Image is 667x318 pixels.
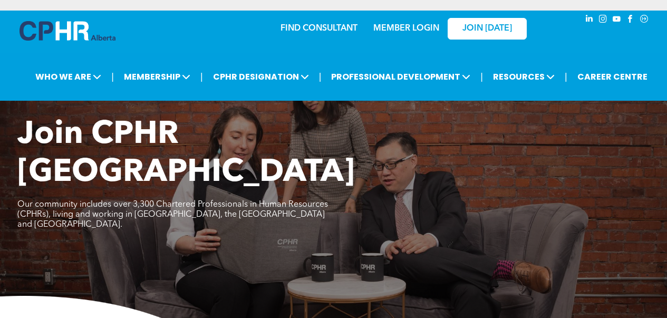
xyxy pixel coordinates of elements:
li: | [200,66,203,88]
span: PROFESSIONAL DEVELOPMENT [328,67,473,86]
a: FIND CONSULTANT [281,24,357,33]
span: WHO WE ARE [32,67,104,86]
a: linkedin [584,13,595,27]
a: CAREER CENTRE [574,67,651,86]
a: facebook [625,13,636,27]
li: | [480,66,483,88]
span: CPHR DESIGNATION [210,67,312,86]
li: | [565,66,567,88]
a: instagram [597,13,609,27]
li: | [319,66,322,88]
span: RESOURCES [490,67,558,86]
a: MEMBER LOGIN [373,24,439,33]
span: MEMBERSHIP [121,67,194,86]
span: Our community includes over 3,300 Chartered Professionals in Human Resources (CPHRs), living and ... [17,200,328,229]
a: JOIN [DATE] [448,18,527,40]
a: Social network [639,13,650,27]
span: Join CPHR [GEOGRAPHIC_DATA] [17,119,355,189]
li: | [111,66,114,88]
img: A blue and white logo for cp alberta [20,21,115,41]
span: JOIN [DATE] [462,24,512,34]
a: youtube [611,13,623,27]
